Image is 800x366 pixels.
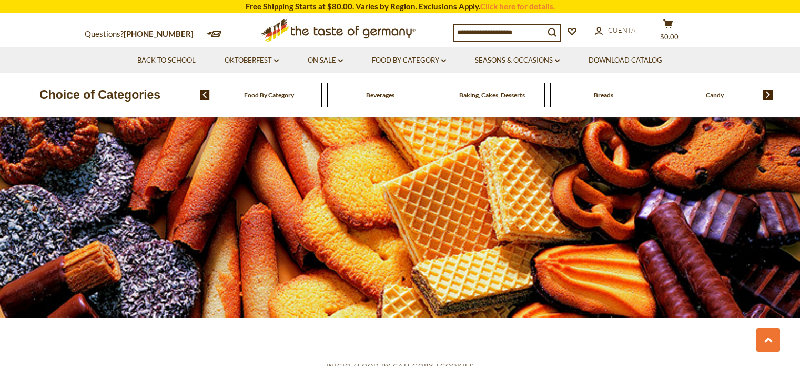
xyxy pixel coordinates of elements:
[137,55,196,66] a: Back to School
[366,91,394,99] a: Beverages
[660,33,679,41] span: $0.00
[763,90,773,100] img: next arrow
[475,55,560,66] a: Seasons & Occasions
[200,90,210,100] img: previous arrow
[308,55,343,66] a: On Sale
[244,91,294,99] a: Food By Category
[595,25,635,36] a: Cuenta
[124,29,194,38] a: [PHONE_NUMBER]
[372,55,446,66] a: Food By Category
[459,91,525,99] a: Baking, Cakes, Desserts
[480,2,555,11] a: Click here for details.
[608,26,635,34] span: Cuenta
[589,55,662,66] a: Download Catalog
[225,55,279,66] a: Oktoberfest
[594,91,613,99] a: Breads
[706,91,724,99] a: Candy
[653,19,684,45] button: $0.00
[85,27,201,41] p: Questions?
